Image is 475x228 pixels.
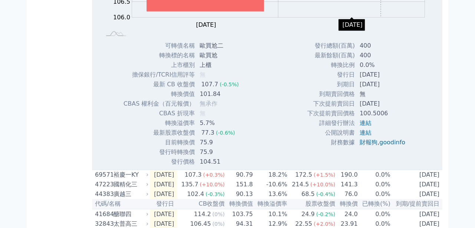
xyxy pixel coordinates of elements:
td: CBAS 權利金（百元報價） [123,99,195,109]
td: 75.9 [195,138,245,147]
td: 擔保銀行/TCRI信用評等 [123,70,195,80]
td: 轉換比例 [307,60,355,70]
td: 歐買尬二 [195,41,245,51]
td: 下次提前賣回價格 [307,109,355,118]
td: [DATE] [150,209,177,219]
div: 69571 [95,170,112,179]
td: 轉換溢價率 [123,118,195,128]
td: 76.0 [335,189,358,199]
div: 107.7 [200,80,220,89]
td: [DATE] [150,170,177,180]
th: 轉換價值 [225,199,253,209]
a: 財報狗 [360,139,377,146]
div: 廣越三 [114,190,147,199]
span: (0%) [212,211,225,217]
td: , [355,138,411,147]
span: 無 [200,71,206,78]
span: (-0.5%) [220,81,239,87]
td: 上櫃 [195,60,245,70]
td: 100.5006 [355,109,411,118]
td: 最新餘額(百萬) [307,51,355,60]
span: (+0.3%) [203,172,225,178]
th: CB收盤價 [177,199,225,209]
td: 141.3 [335,180,358,189]
td: 最新 CB 收盤價 [123,80,195,89]
td: [DATE] [355,80,411,89]
td: 0.0% [358,170,391,180]
td: 到期日 [307,80,355,89]
td: 10.1% [253,209,288,219]
th: 發行日 [150,199,177,209]
div: 135.7 [180,180,200,189]
td: 90.13 [225,189,253,199]
td: [DATE] [391,209,442,219]
td: [DATE] [391,189,442,199]
td: 400 [355,51,411,60]
td: 轉換價值 [123,89,195,99]
th: 代碼/名稱 [92,199,150,209]
td: 下次提前賣回日 [307,99,355,109]
td: 400 [355,41,411,51]
td: 公開說明書 [307,128,355,138]
span: (-0.2%) [316,211,335,217]
span: (+10.0%) [200,182,225,187]
td: 24.0 [335,209,358,219]
span: (-0.4%) [316,191,335,197]
td: 0.0% [358,189,391,199]
td: 0.0% [358,209,391,219]
a: 連結 [360,119,371,126]
td: 可轉債名稱 [123,41,195,51]
td: 發行時轉換價 [123,147,195,157]
span: (0%) [212,221,225,227]
td: 90.79 [225,170,253,180]
div: 68.5 [300,190,316,199]
td: 財務數據 [307,138,355,147]
td: 190.0 [335,170,358,180]
span: 無 [200,110,206,117]
div: 24.9 [300,210,316,219]
div: 44383 [95,190,112,199]
td: 發行日 [307,70,355,80]
td: 詳細發行辦法 [307,118,355,128]
td: 到期賣回價格 [307,89,355,99]
td: 101.84 [195,89,245,99]
td: 歐買尬 [195,51,245,60]
span: (-0.6%) [216,130,235,136]
td: 151.8 [225,180,253,189]
a: goodinfo [379,139,405,146]
td: [DATE] [150,189,177,199]
th: 已轉換(%) [358,199,391,209]
span: 無承作 [200,100,217,107]
td: CBAS 折現率 [123,109,195,118]
span: (-0.3%) [206,191,225,197]
td: 0.0% [355,60,411,70]
tspan: [DATE] [196,21,216,28]
td: 5.7% [195,118,245,128]
td: 轉換標的名稱 [123,51,195,60]
div: 172.5 [294,170,314,179]
div: 214.5 [291,180,311,189]
th: 到期/提前賣回日 [391,199,442,209]
td: [DATE] [355,99,411,109]
div: 114.2 [193,210,213,219]
td: 18.2% [253,170,288,180]
a: 連結 [360,129,371,136]
td: 最新股票收盤價 [123,128,195,138]
th: 股票收盤價 [288,199,335,209]
tspan: [DATE] [343,21,363,28]
td: 75.9 [195,147,245,157]
div: 國精化三 [114,180,147,189]
span: (+1.5%) [314,172,335,178]
td: 發行價格 [123,157,195,167]
td: 13.6% [253,189,288,199]
td: 發行總額(百萬) [307,41,355,51]
td: 目前轉換價 [123,138,195,147]
td: 無 [355,89,411,99]
th: 轉換價 [335,199,358,209]
div: 77.3 [200,128,216,137]
td: [DATE] [355,70,411,80]
td: -10.6% [253,180,288,189]
td: 0.0% [358,180,391,189]
td: 104.51 [195,157,245,167]
div: 裕慶一KY [114,170,147,179]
